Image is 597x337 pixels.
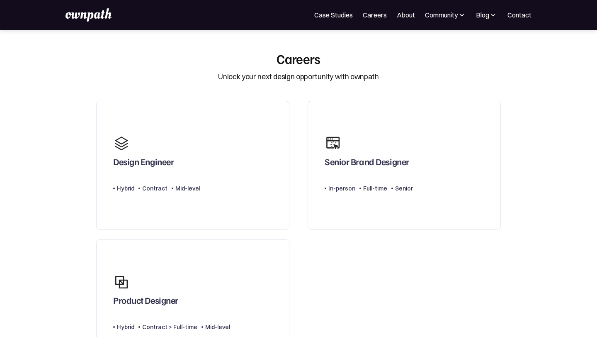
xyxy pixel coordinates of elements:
[314,10,353,20] a: Case Studies
[328,183,355,193] div: In-person
[397,10,415,20] a: About
[277,51,320,66] div: Careers
[308,101,501,230] a: Senior Brand DesignerIn-personFull-timeSenior
[205,322,230,332] div: Mid-level
[113,156,174,171] div: Design Engineer
[117,322,134,332] div: Hybrid
[218,71,379,82] div: Unlock your next design opportunity with ownpath
[175,183,200,193] div: Mid-level
[363,183,387,193] div: Full-time
[476,10,489,20] div: Blog
[325,156,409,171] div: Senior Brand Designer
[476,10,498,20] div: Blog
[113,295,178,310] div: Product Designer
[117,183,134,193] div: Hybrid
[507,10,531,20] a: Contact
[142,322,197,332] div: Contract > Full-time
[395,183,413,193] div: Senior
[425,10,458,20] div: Community
[96,101,289,230] a: Design EngineerHybridContractMid-level
[425,10,466,20] div: Community
[363,10,387,20] a: Careers
[142,183,167,193] div: Contract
